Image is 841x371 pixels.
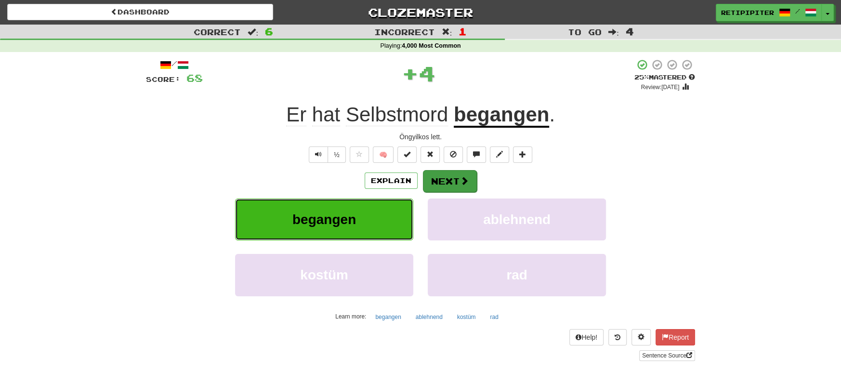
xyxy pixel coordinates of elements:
[146,132,695,142] div: Öngyilkos lett.
[641,84,680,91] small: Review: [DATE]
[265,26,273,37] span: 6
[146,59,203,71] div: /
[716,4,822,21] a: retipipiter /
[656,329,695,345] button: Report
[549,103,555,126] span: .
[410,310,448,324] button: ablehnend
[608,329,627,345] button: Round history (alt+y)
[235,199,413,240] button: begangen
[309,146,328,163] button: Play sentence audio (ctl+space)
[626,26,634,37] span: 4
[490,146,509,163] button: Edit sentence (alt+d)
[307,146,346,163] div: Text-to-speech controls
[442,28,452,36] span: :
[288,4,553,21] a: Clozemaster
[300,267,348,282] span: kostüm
[506,267,527,282] span: rad
[7,4,273,20] a: Dashboard
[397,146,417,163] button: Set this sentence to 100% Mastered (alt+m)
[454,103,549,128] u: begangen
[428,254,606,296] button: rad
[420,146,440,163] button: Reset to 0% Mastered (alt+r)
[467,146,486,163] button: Discuss sentence (alt+u)
[292,212,356,227] span: begangen
[312,103,340,126] span: hat
[608,28,619,36] span: :
[365,172,418,189] button: Explain
[423,170,477,192] button: Next
[452,310,481,324] button: kostüm
[194,27,241,37] span: Correct
[402,42,460,49] strong: 4,000 Most Common
[419,61,435,85] span: 4
[795,8,800,14] span: /
[286,103,306,126] span: Er
[350,146,369,163] button: Favorite sentence (alt+f)
[444,146,463,163] button: Ignore sentence (alt+i)
[721,8,774,17] span: retipipiter
[328,146,346,163] button: ½
[146,75,181,83] span: Score:
[335,313,366,320] small: Learn more:
[634,73,695,82] div: Mastered
[373,146,394,163] button: 🧠
[186,72,203,84] span: 68
[235,254,413,296] button: kostüm
[569,329,604,345] button: Help!
[634,73,649,81] span: 25 %
[248,28,258,36] span: :
[639,350,695,361] a: Sentence Source
[428,199,606,240] button: ablehnend
[485,310,503,324] button: rad
[370,310,406,324] button: begangen
[346,103,448,126] span: Selbstmord
[483,212,551,227] span: ablehnend
[402,59,419,88] span: +
[513,146,532,163] button: Add to collection (alt+a)
[568,27,602,37] span: To go
[459,26,467,37] span: 1
[374,27,435,37] span: Incorrect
